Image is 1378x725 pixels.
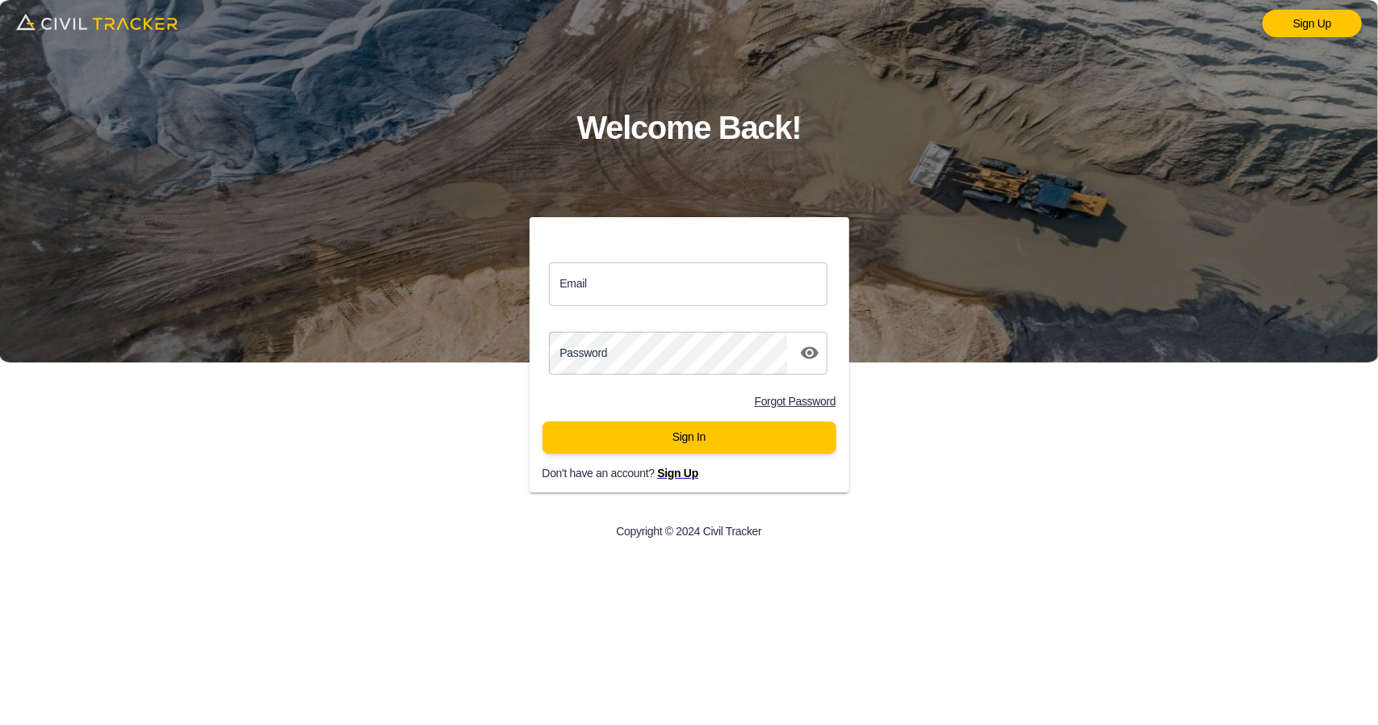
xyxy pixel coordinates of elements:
img: logo [16,8,178,36]
input: email [549,262,828,305]
button: toggle password visibility [794,337,826,369]
p: Don't have an account? [542,467,862,480]
h1: Welcome Back! [577,102,802,154]
p: Copyright © 2024 Civil Tracker [616,525,761,538]
a: Sign Up [1263,10,1362,37]
button: Sign In [542,421,836,454]
a: Forgot Password [755,395,836,408]
a: Sign Up [657,467,698,480]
